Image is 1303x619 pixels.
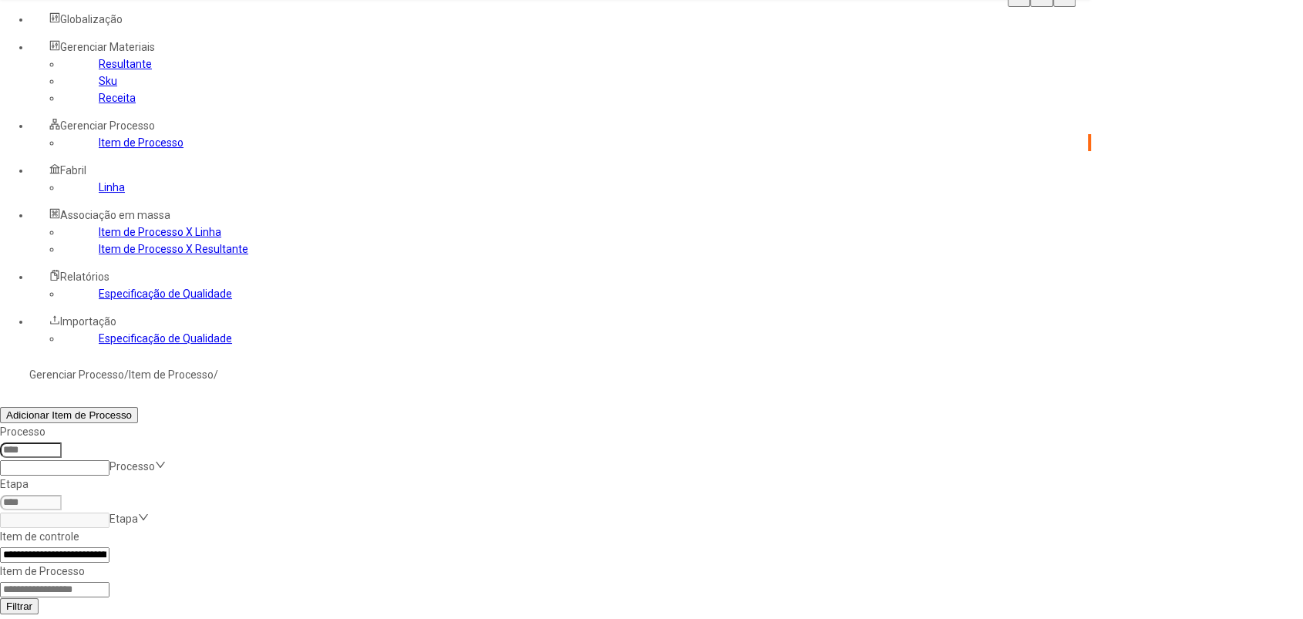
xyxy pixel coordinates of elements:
nz-breadcrumb-separator: / [124,368,129,381]
a: Item de Processo [99,136,183,149]
span: Gerenciar Processo [60,119,155,132]
nz-breadcrumb-separator: / [214,368,218,381]
span: Fabril [60,164,86,177]
a: Especificação de Qualidade [99,288,232,300]
span: Associação em massa [60,209,170,221]
a: Especificação de Qualidade [99,332,232,345]
a: Linha [99,181,125,193]
a: Item de Processo X Resultante [99,243,248,255]
nz-select-placeholder: Etapa [109,513,138,525]
span: Gerenciar Materiais [60,41,155,53]
nz-select-placeholder: Processo [109,460,155,473]
a: Resultante [99,58,152,70]
span: Adicionar Item de Processo [6,409,132,421]
a: Sku [99,75,117,87]
span: Globalização [60,13,123,25]
span: Importação [60,315,116,328]
span: Filtrar [6,600,32,612]
span: Relatórios [60,271,109,283]
a: Receita [99,92,136,104]
a: Item de Processo X Linha [99,226,221,238]
a: Item de Processo [129,368,214,381]
a: Gerenciar Processo [29,368,124,381]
